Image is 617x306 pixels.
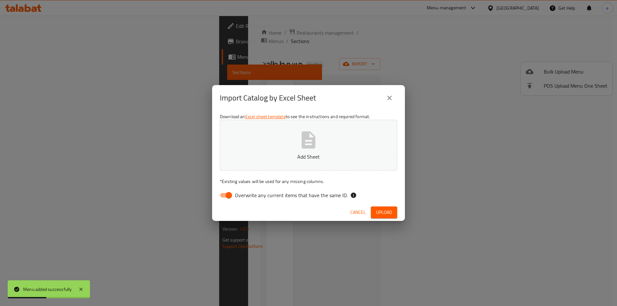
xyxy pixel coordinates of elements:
[348,206,368,218] button: Cancel
[376,208,392,216] span: Upload
[220,120,397,170] button: Add Sheet
[350,192,357,198] svg: If the overwrite option isn't selected, then the items that match an existing ID will be ignored ...
[245,112,286,121] a: Excel sheet template
[220,93,316,103] h2: Import Catalog by Excel Sheet
[350,208,366,216] span: Cancel
[235,191,348,199] span: Overwrite any current items that have the same ID.
[220,178,397,185] p: Existing values will be used for any missing columns.
[230,153,387,161] p: Add Sheet
[382,90,397,106] button: close
[23,286,72,293] div: Menu added successfully
[371,206,397,218] button: Upload
[212,111,405,204] div: Download an to see the instructions and required format.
